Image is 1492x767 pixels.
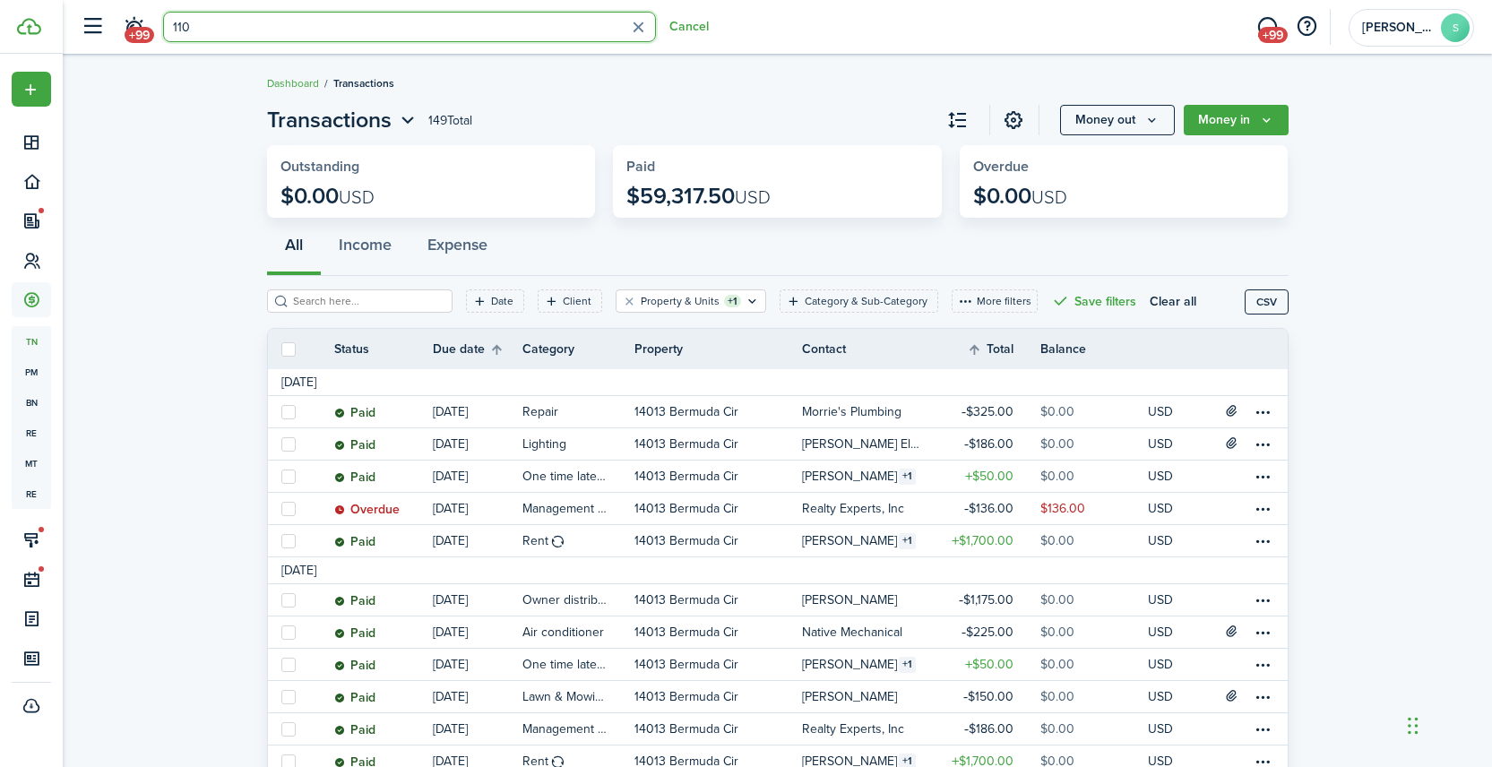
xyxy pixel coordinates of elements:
a: $0.00 [1040,616,1148,648]
widget-stats-title: Paid [626,159,928,175]
a: [PERSON_NAME]1 [802,461,933,492]
a: [DATE] [433,525,522,556]
a: Paid [334,525,433,556]
a: 14013 Bermuda Cir [634,428,803,460]
a: Repair [522,396,634,427]
a: re [12,418,51,448]
table-info-title: Lighting [522,435,566,453]
a: USD [1148,428,1197,460]
a: [DATE] [433,713,522,745]
td: [DATE] [268,561,330,580]
a: Paid [334,616,433,648]
a: USD [1148,616,1197,648]
a: 14013 Bermuda Cir [634,584,803,616]
p: [DATE] [433,499,468,518]
status: Paid [334,438,375,452]
p: [DATE] [433,687,468,706]
a: USD [1148,713,1197,745]
a: Rent [522,525,634,556]
status: Paid [334,659,375,673]
button: Save filters [1051,289,1136,313]
table-profile-info-text: Morrie's Plumbing [802,405,901,419]
p: [DATE] [433,720,468,738]
button: Money in [1184,105,1289,135]
table-info-title: Air conditioner [522,623,604,642]
a: re [12,478,51,509]
p: USD [1148,467,1173,486]
filter-tag-label: Client [563,293,591,309]
a: $136.00 [1040,493,1148,524]
a: One time late fee [522,461,634,492]
a: tn [12,326,51,357]
table-amount-title: $186.00 [964,435,1013,453]
span: bn [12,387,51,418]
p: USD [1148,499,1173,518]
table-amount-description: $0.00 [1040,435,1074,453]
filter-tag-counter: +1 [724,295,741,307]
p: 14013 Bermuda Cir [634,720,738,738]
div: Drag [1408,699,1419,753]
span: Transactions [333,75,394,91]
a: [PERSON_NAME] [802,681,933,712]
table-profile-info-text: [PERSON_NAME] [802,593,897,608]
p: [DATE] [433,623,468,642]
a: Paid [334,428,433,460]
table-amount-title: $1,175.00 [959,590,1013,609]
th: Sort [433,339,522,360]
a: 14013 Bermuda Cir [634,493,803,524]
button: CSV [1245,289,1289,315]
button: Money out [1060,105,1175,135]
button: Open menu [1060,105,1175,135]
table-info-title: One time late fee [522,467,608,486]
a: $0.00 [1040,713,1148,745]
status: Paid [334,535,375,549]
table-profile-info-text: [PERSON_NAME] [802,690,897,704]
th: Sort [967,339,1040,360]
a: 14013 Bermuda Cir [634,616,803,648]
th: Category [522,340,634,358]
p: 14013 Bermuda Cir [634,590,738,609]
a: USD [1148,584,1197,616]
p: 14013 Bermuda Cir [634,531,738,550]
filter-tag: Open filter [616,289,766,313]
a: [DATE] [433,649,522,680]
span: +99 [1258,27,1288,43]
button: Open menu [267,104,419,136]
widget-stats-title: Outstanding [280,159,582,175]
table-amount-title: $50.00 [965,655,1013,674]
table-amount-title: $50.00 [965,467,1013,486]
td: [DATE] [268,373,330,392]
status: Paid [334,470,375,485]
button: More filters [952,289,1038,313]
th: Property [634,340,803,358]
p: USD [1148,623,1173,642]
button: Income [321,222,410,276]
a: USD [1148,493,1197,524]
a: mt [12,448,51,478]
table-amount-description: $0.00 [1040,720,1074,738]
button: Open menu [12,72,51,107]
a: [DATE] [433,428,522,460]
p: $0.00 [973,184,1067,209]
a: [DATE] [433,461,522,492]
input: Search here... [289,293,446,310]
button: Open sidebar [75,10,109,44]
p: $59,317.50 [626,184,771,209]
button: Transactions [267,104,419,136]
a: $1,700.00 [933,525,1040,556]
a: $136.00 [933,493,1040,524]
p: 14013 Bermuda Cir [634,435,738,453]
a: $150.00 [933,681,1040,712]
button: Clear all [1150,289,1196,313]
button: Cancel [669,20,709,34]
a: Paid [334,584,433,616]
p: [DATE] [433,467,468,486]
a: Paid [334,713,433,745]
p: [DATE] [433,531,468,550]
a: Morrie's Plumbing [802,396,933,427]
button: Clear search [625,13,652,41]
a: Notifications [116,4,151,50]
